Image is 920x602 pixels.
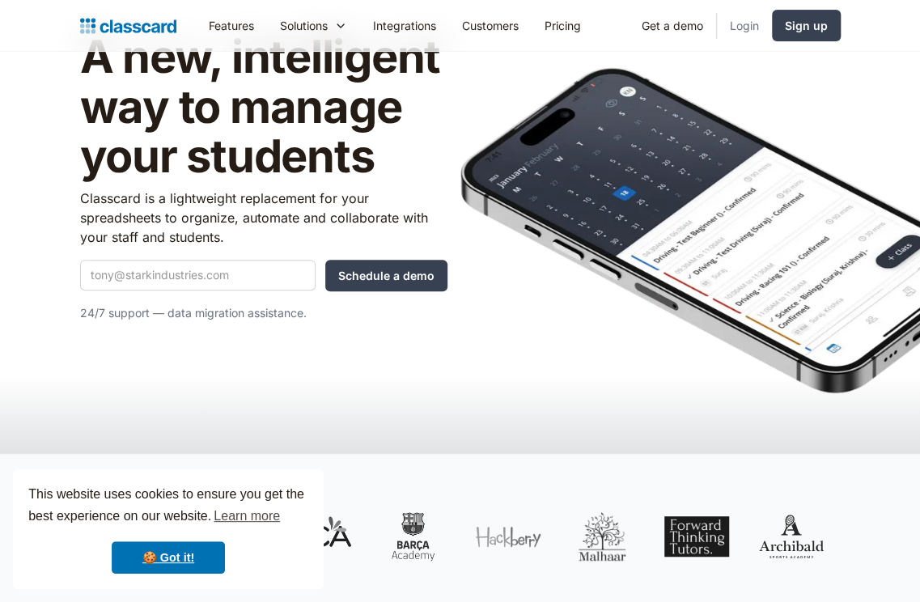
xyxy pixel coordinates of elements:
[80,189,447,247] p: Classcard is a lightweight replacement for your spreadsheets to organize, automate and collaborat...
[717,7,772,44] a: Login
[80,260,447,291] form: Quick Demo Form
[196,7,267,44] a: Features
[211,504,282,528] a: learn more about cookies
[80,260,316,290] input: tony@starkindustries.com
[325,260,447,291] input: Schedule a demo
[13,469,324,589] div: cookieconsent
[449,7,532,44] a: Customers
[360,7,449,44] a: Integrations
[629,7,716,44] a: Get a demo
[80,32,447,182] h1: A new, intelligent way to manage your students
[280,17,328,34] div: Solutions
[112,541,225,574] a: dismiss cookie message
[80,15,176,37] a: Logo
[785,17,828,34] div: Sign up
[532,7,594,44] a: Pricing
[80,303,447,323] p: 24/7 support — data migration assistance.
[28,485,308,528] span: This website uses cookies to ensure you get the best experience on our website.
[772,10,841,41] a: Sign up
[267,7,360,44] div: Solutions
